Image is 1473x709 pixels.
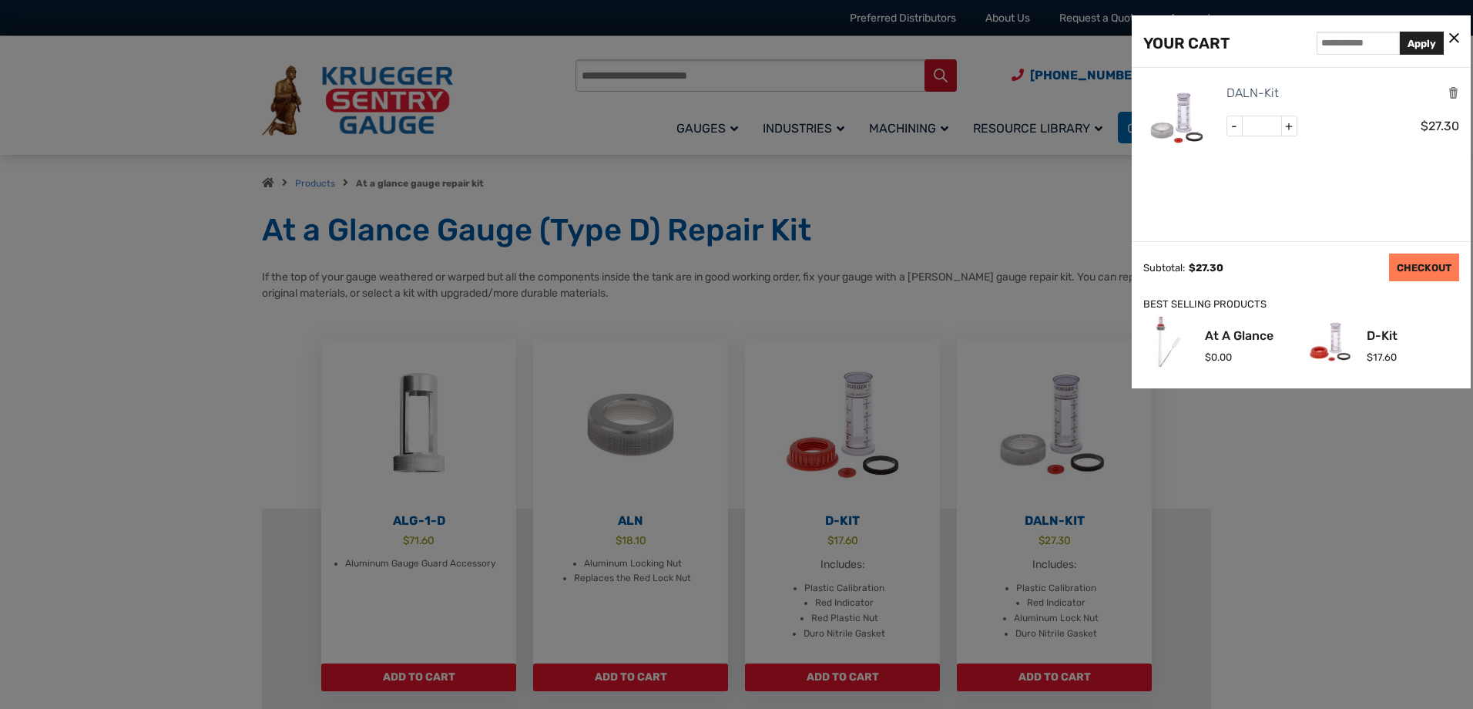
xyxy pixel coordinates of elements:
[1448,86,1459,100] a: Remove this item
[1305,317,1355,367] img: D-Kit
[1389,254,1459,281] a: CHECKOUT
[1421,119,1459,133] span: 27.30
[1227,116,1243,136] span: -
[1205,351,1232,363] span: 0.00
[1143,297,1459,313] div: BEST SELLING PRODUCTS
[1367,351,1397,363] span: 17.60
[1143,317,1193,367] img: At A Glance
[1143,31,1230,55] div: YOUR CART
[1421,119,1428,133] span: $
[1143,83,1213,153] img: DALN-Kit
[1189,262,1223,274] span: 27.30
[1205,330,1273,342] a: At A Glance
[1143,262,1185,274] div: Subtotal:
[1281,116,1297,136] span: +
[1189,262,1196,274] span: $
[1367,351,1373,363] span: $
[1226,83,1279,103] a: DALN-Kit
[1205,351,1211,363] span: $
[1400,32,1444,55] button: Apply
[1367,330,1398,342] a: D-Kit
